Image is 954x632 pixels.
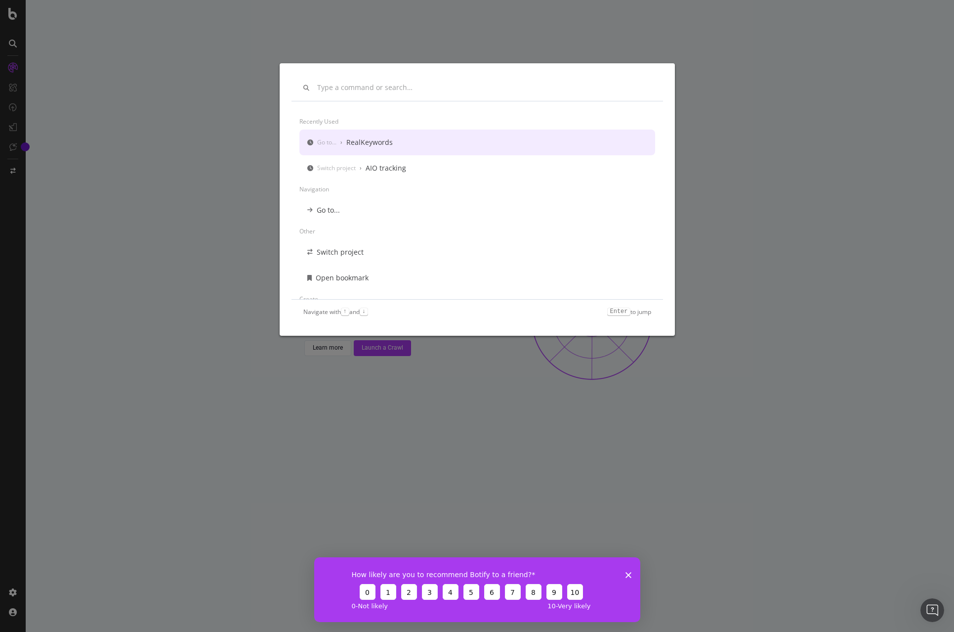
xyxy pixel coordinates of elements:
[346,137,393,147] div: RealKeywords
[920,598,944,622] iframe: Intercom live chat
[299,181,655,197] div: Navigation
[607,308,651,316] div: to jump
[366,163,406,173] div: AIO tracking
[299,291,655,307] div: Create
[317,138,336,146] div: Go to...
[341,308,349,316] kbd: ↑
[317,247,364,257] div: Switch project
[314,557,640,622] iframe: Survey from Botify
[280,63,675,336] div: modal
[303,308,368,316] div: Navigate with and
[299,113,655,130] div: Recently used
[317,205,340,215] div: Go to...
[360,308,368,316] kbd: ↓
[607,308,630,316] kbd: Enter
[317,84,651,92] input: Type a command or search…
[340,138,342,146] div: ›
[360,164,362,172] div: ›
[299,223,655,239] div: Other
[317,164,356,172] div: Switch project
[316,273,369,283] div: Open bookmark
